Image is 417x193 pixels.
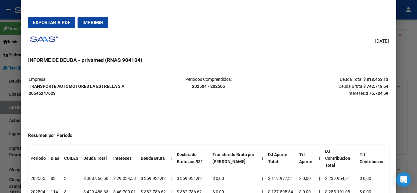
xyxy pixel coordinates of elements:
[375,38,389,45] span: [DATE]
[81,172,111,185] td: $ 388.966,50
[82,20,103,25] span: Imprimir
[138,145,168,172] th: Deuda Bruta
[363,84,388,89] strong: $ 742.718,54
[396,172,411,187] div: Open Intercom Messenger
[29,76,148,97] p: Empresa:
[28,17,75,28] button: Exportar a PDF
[210,172,259,185] td: $ 0,00
[323,145,357,172] th: DJ Contribucion Total
[81,145,111,172] th: Deuda Total
[62,145,81,172] th: CUILES
[174,145,210,172] th: Declarado Bruto por 931
[259,172,266,185] td: |
[174,172,210,185] td: $ 359.931,92
[357,145,389,172] th: Trf Contribucion
[138,172,168,185] td: $ 359.931,92
[192,84,225,89] strong: 202504 - 202505
[111,172,138,185] td: $ 29.034,58
[323,172,357,185] td: $ 239.954,61
[28,132,389,139] h4: Resumen por Período
[168,172,174,185] td: |
[269,76,388,97] p: Deuda Total: Deuda Bruta: Intereses:
[266,172,297,185] td: $ 119.977,31
[48,172,62,185] td: 83
[78,17,108,28] button: Imprimir
[317,172,323,185] th: |
[111,145,138,172] th: Intereses
[357,172,389,185] td: $ 0,00
[210,145,259,172] th: Transferido Bruto por [PERSON_NAME]
[366,91,388,96] strong: $ 75.734,59
[168,145,174,172] th: |
[297,145,317,172] th: Trf Aporte
[317,145,323,172] th: |
[62,172,81,185] td: 3
[28,56,389,64] h3: INFORME DE DEUDA - privamed (RNAS 904104)
[29,84,124,96] strong: TRANSPORTE AUTOMOTORES LA ESTRELLA S A 30546247623
[297,172,317,185] td: $ 0,00
[33,20,70,25] span: Exportar a PDF
[149,76,268,90] p: Periodos Comprendidos:
[28,145,48,172] th: Periodo
[48,145,62,172] th: Dias
[259,145,266,172] th: |
[266,145,297,172] th: DJ Aporte Total
[363,77,388,82] strong: $ 818.453,13
[28,172,48,185] td: 202505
